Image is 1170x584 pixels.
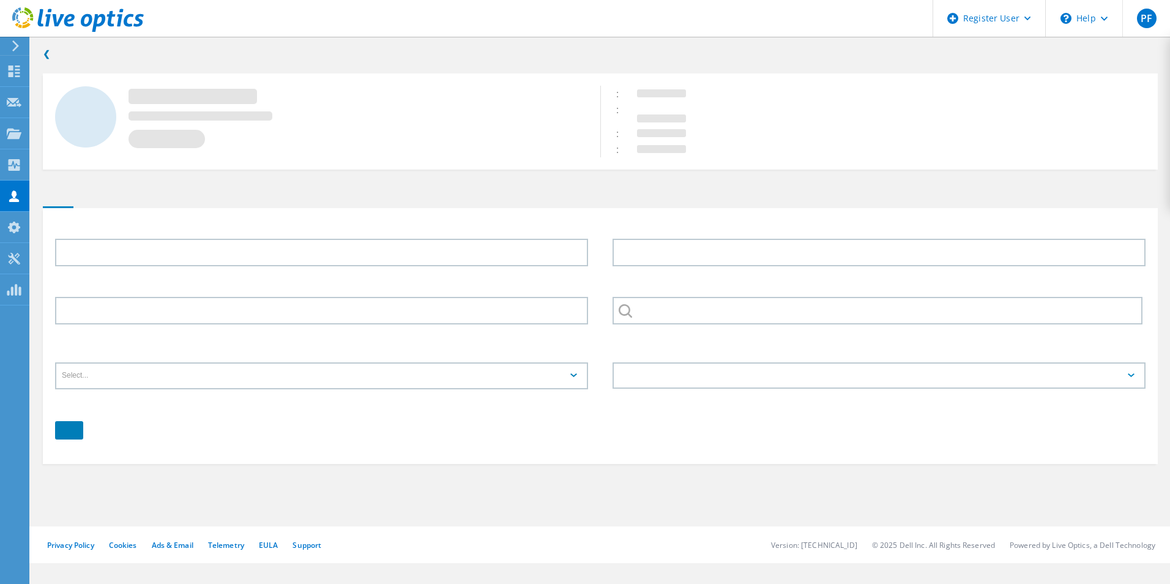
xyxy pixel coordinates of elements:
svg: \n [1060,13,1071,24]
span: : [616,143,631,156]
li: Version: [TECHNICAL_ID] [771,540,857,550]
li: © 2025 Dell Inc. All Rights Reserved [872,540,995,550]
a: Ads & Email [152,540,193,550]
li: Powered by Live Optics, a Dell Technology [1010,540,1155,550]
a: Live Optics Dashboard [12,26,144,34]
span: PF [1141,13,1152,23]
a: Privacy Policy [47,540,94,550]
span: : [616,127,631,140]
a: EULA [259,540,278,550]
span: : [616,103,631,116]
a: Cookies [109,540,137,550]
a: Support [292,540,321,550]
a: Back to search [43,47,51,61]
span: : [616,87,631,100]
a: Telemetry [208,540,244,550]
